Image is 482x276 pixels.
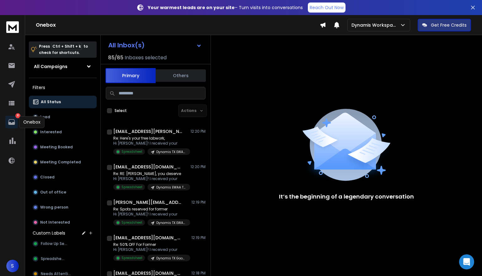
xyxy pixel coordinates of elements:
[148,4,235,11] strong: Your warmest leads are on your site
[121,149,142,154] p: Spreadsheet
[40,190,66,195] p: Out of office
[29,83,97,92] h3: Filters
[113,235,182,241] h1: [EMAIL_ADDRESS][DOMAIN_NAME]
[40,145,73,150] p: Meeting Booked
[40,114,50,119] p: Lead
[33,230,65,236] h3: Custom Labels
[121,256,142,260] p: Spreadsheet
[29,237,97,250] button: Follow Up Sent
[459,254,474,269] div: Open Intercom Messenger
[51,43,82,50] span: Ctrl + Shift + k
[29,216,97,229] button: Not Interested
[6,260,19,272] button: S
[41,256,66,261] span: Spreadsheet
[113,242,189,247] p: Re: 50% OFF For Former
[40,220,70,225] p: Not Interested
[29,126,97,138] button: Interested
[113,199,182,205] h1: [PERSON_NAME][EMAIL_ADDRESS][DOMAIN_NAME]
[113,247,189,252] p: Hi [PERSON_NAME]! I received your
[113,141,189,146] p: Hi [PERSON_NAME]! I received your
[113,164,182,170] h1: [EMAIL_ADDRESS][DOMAIN_NAME]
[148,4,303,11] p: – Turn visits into conversations
[5,116,18,128] a: 8
[121,185,142,189] p: Spreadsheet
[29,171,97,183] button: Closed
[39,43,88,56] p: Press to check for shortcuts.
[15,113,20,118] p: 8
[156,150,186,154] p: Dynamis TX EWAA Google Only - Newly Warmed
[191,200,206,205] p: 12:19 PM
[113,128,182,135] h1: [EMAIL_ADDRESS][PERSON_NAME][DOMAIN_NAME]
[121,220,142,225] p: Spreadsheet
[108,54,123,61] span: 85 / 85
[29,141,97,153] button: Meeting Booked
[308,3,345,13] a: Reach Out Now
[190,164,206,169] p: 12:20 PM
[29,186,97,199] button: Out of office
[40,205,68,210] p: Wrong person
[191,271,206,276] p: 12:18 PM
[113,212,189,217] p: Hi [PERSON_NAME]! I received your
[418,19,471,31] button: Get Free Credits
[113,207,189,212] p: Re: Spots reserved for former
[125,54,167,61] h3: Inboxes selected
[105,68,156,83] button: Primary
[191,235,206,240] p: 12:19 PM
[29,156,97,168] button: Meeting Completed
[156,220,186,225] p: Dynamis TX EWAA Google Only - Newly Warmed
[29,60,97,73] button: All Campaigns
[6,21,19,33] img: logo
[108,42,145,48] h1: All Inbox(s)
[40,175,55,180] p: Closed
[29,96,97,108] button: All Status
[190,129,206,134] p: 12:20 PM
[29,201,97,214] button: Wrong person
[19,116,45,128] div: Onebox
[115,108,127,113] label: Select
[156,256,186,261] p: Dynamis TX Google Only Pre-Warmed
[279,192,414,201] p: It’s the beginning of a legendary conversation
[351,22,400,28] p: Dynamis Workspace
[29,252,97,265] button: Spreadsheet
[29,111,97,123] button: Lead
[113,136,189,141] p: Re: Here's your free labwork,
[40,130,62,135] p: Interested
[41,241,68,246] span: Follow Up Sent
[41,99,61,104] p: All Status
[40,160,81,165] p: Meeting Completed
[156,185,186,190] p: Dynamis EWAA TX OUTLOOK + OTHERs ESPS
[103,39,207,51] button: All Inbox(s)
[113,176,189,181] p: Hi [PERSON_NAME]! I received your
[431,22,467,28] p: Get Free Credits
[36,21,320,29] h1: Onebox
[34,63,67,70] h1: All Campaigns
[156,69,206,82] button: Others
[113,171,189,176] p: Re: RE: [PERSON_NAME], you deserve
[310,4,344,11] p: Reach Out Now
